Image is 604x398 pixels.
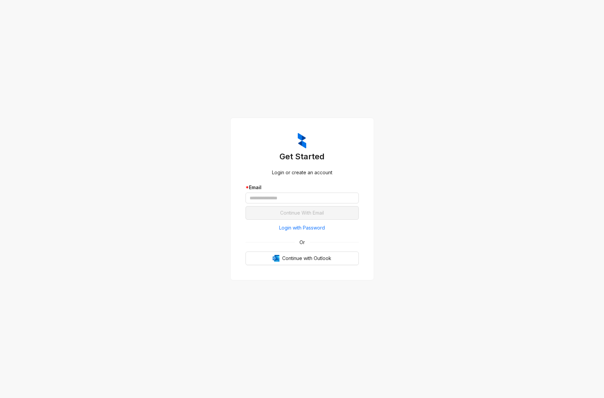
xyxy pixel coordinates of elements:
span: Or [295,239,310,246]
button: Login with Password [246,222,359,233]
img: Outlook [273,255,279,262]
div: Email [246,184,359,191]
img: ZumaIcon [298,133,306,148]
button: Continue With Email [246,206,359,220]
span: Login with Password [279,224,325,232]
button: OutlookContinue with Outlook [246,252,359,265]
h3: Get Started [246,151,359,162]
span: Continue with Outlook [282,255,331,262]
div: Login or create an account [246,169,359,176]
